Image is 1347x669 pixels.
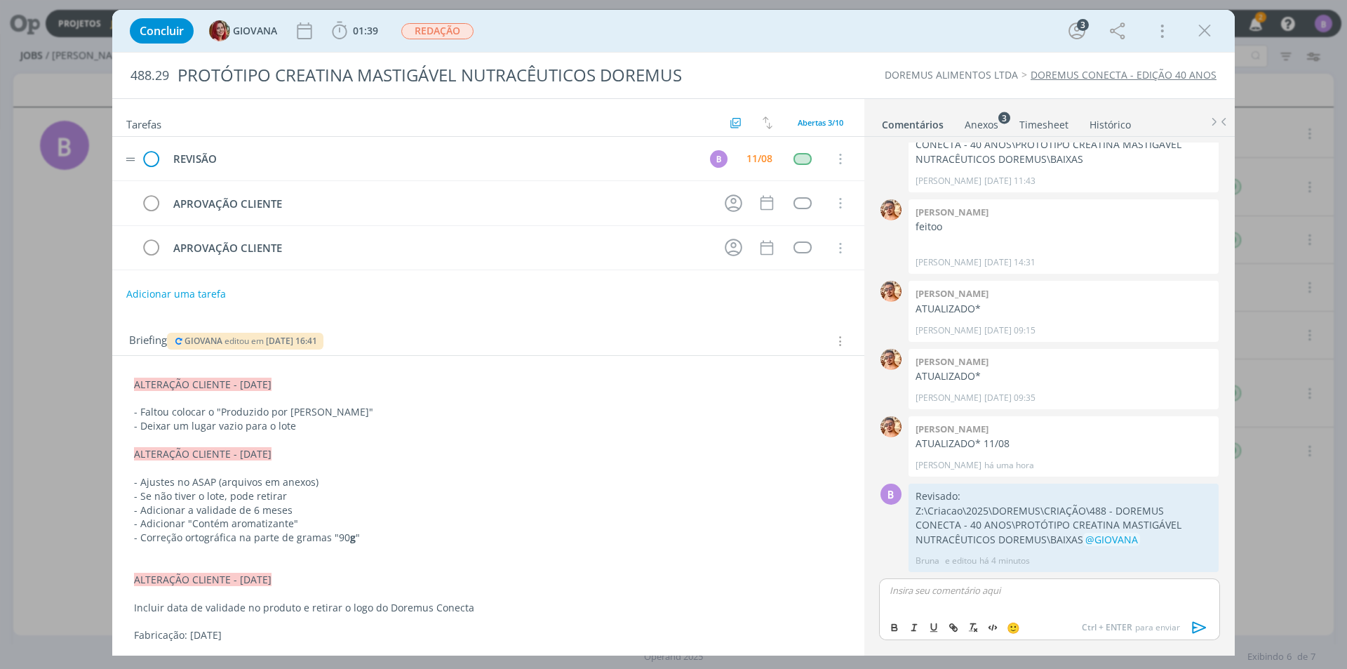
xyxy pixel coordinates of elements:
img: V [880,281,902,302]
span: Abertas 3/10 [798,117,843,128]
a: Comentários [881,112,944,132]
button: 🙂 [1003,619,1023,636]
button: Concluir [130,18,194,44]
div: REVISÃO [167,150,697,168]
span: [DATE] 16:41 [266,335,317,347]
b: [PERSON_NAME] [916,206,989,218]
span: Briefing [129,332,167,350]
button: 01:39 [328,20,382,42]
p: Validade: 6 meses (ou calcular os dias e incluir a data certinha) [134,642,843,656]
img: arrow-down-up.svg [763,117,772,129]
button: GIOVANA editou em [DATE] 16:41 [173,336,318,346]
div: 3 [1077,19,1089,31]
button: GGIOVANA [209,20,277,41]
p: - Se não tiver o lote, pode retirar [134,489,843,503]
span: ALTERAÇÃO CLIENTE - [DATE] [134,447,272,461]
p: Fabricação: [DATE] [134,628,843,642]
p: feitoo [916,220,1212,234]
p: - Deixar um lugar vazio para o lote [134,419,843,433]
span: ALTERAÇÃO CLIENTE - [DATE] [134,573,272,586]
p: - Ajustes no ASAP (arquivos em anexos) [134,475,843,489]
div: APROVAÇÃO CLIENTE [167,195,711,213]
span: [DATE] 09:35 [984,392,1036,404]
a: DOREMUS ALIMENTOS LTDA [885,68,1018,81]
b: [PERSON_NAME] [916,287,989,300]
p: Z:\Criacao\2025\DOREMUS\CRIAÇÃO\488 - DOREMUS CONECTA - 40 ANOS\PROTÓTIPO CREATINA MASTIGÁVEL NUT... [916,504,1212,547]
div: B [880,484,902,505]
span: @GIOVANA [1085,533,1138,546]
p: ATUALIZADO* 11/08 [916,437,1212,451]
div: Anexos [965,118,998,132]
span: REDAÇÃO [401,23,474,39]
a: DOREMUS CONECTA - EDIÇÃO 40 ANOS [1031,68,1217,81]
a: Timesheet [1019,112,1069,132]
button: 3 [1066,20,1088,42]
span: Concluir [140,25,184,37]
img: V [880,199,902,220]
p: [PERSON_NAME] [916,175,981,187]
p: ATUALIZADO* [916,302,1212,316]
p: Incluir data de validade no produto e retirar o logo do Doremus Conecta [134,601,843,615]
img: V [880,349,902,370]
p: Bruna [916,555,939,567]
span: há 4 minutos [979,555,1030,567]
p: - Adicionar "Contém aromatizante" [134,517,843,531]
span: 01:39 [353,24,378,37]
span: há uma hora [984,459,1034,472]
p: Z:\Criacao\2025\DOREMUS\CRIAÇÃO\488 - DOREMUS CONECTA - 40 ANOS\PROTÓTIPO CREATINA MASTIGÁVEL NUT... [916,124,1212,166]
b: [PERSON_NAME] [916,355,989,368]
span: editou em [224,335,264,347]
span: Tarefas [126,114,161,131]
span: 488.29 [130,68,169,84]
img: G [209,20,230,41]
span: 🙂 [1007,621,1020,635]
span: [DATE] 11:43 [984,175,1036,187]
div: dialog [112,10,1235,656]
span: [DATE] 14:31 [984,256,1036,269]
a: Histórico [1089,112,1132,132]
span: GIOVANA [185,335,222,347]
span: ALTERAÇÃO CLIENTE - [DATE] [134,378,272,391]
span: GIOVANA [233,26,277,36]
span: e editou [945,555,977,567]
span: [DATE] 09:15 [984,324,1036,337]
b: [PERSON_NAME] [916,423,989,435]
p: [PERSON_NAME] [916,256,981,269]
p: [PERSON_NAME] [916,459,981,472]
img: drag-icon.svg [126,157,135,161]
p: [PERSON_NAME] [916,324,981,337]
img: V [880,416,902,437]
span: Ctrl + ENTER [1082,621,1135,634]
p: - Adicionar a validade de 6 meses [134,503,843,517]
span: para enviar [1082,621,1180,634]
button: Adicionar uma tarefa [126,281,227,307]
div: B [710,150,728,168]
p: ATUALIZADO* [916,369,1212,383]
p: Revisado: [916,489,1212,503]
p: - Faltou colocar o "Produzido por [PERSON_NAME]" [134,405,843,419]
button: B [708,148,729,169]
sup: 3 [998,112,1010,124]
p: - Correção ortográfica na parte de gramas "90 " [134,531,843,545]
div: PROTÓTIPO CREATINA MASTIGÁVEL NUTRACÊUTICOS DOREMUS [172,58,758,93]
div: APROVAÇÃO CLIENTE [167,239,711,257]
p: [PERSON_NAME] [916,392,981,404]
div: 11/08 [746,154,772,164]
strong: g [350,531,356,544]
button: REDAÇÃO [401,22,474,40]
